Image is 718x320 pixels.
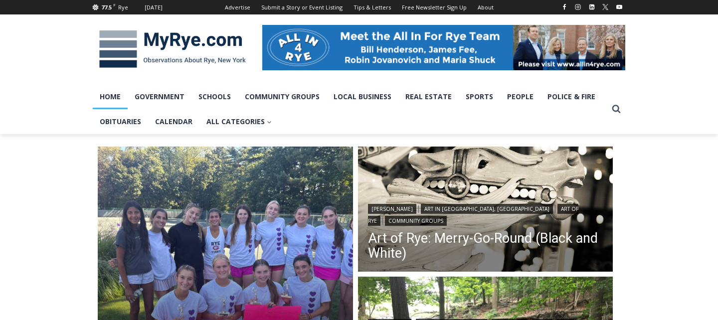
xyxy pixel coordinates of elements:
[368,204,578,226] a: Art of Rye
[385,216,447,226] a: Community Groups
[128,84,191,109] a: Government
[368,231,603,261] a: Art of Rye: Merry-Go-Round (Black and White)
[206,116,272,127] span: All Categories
[101,3,112,11] span: 77.5
[113,2,116,7] span: F
[421,204,553,214] a: Art in [GEOGRAPHIC_DATA], [GEOGRAPHIC_DATA]
[500,84,540,109] a: People
[238,84,327,109] a: Community Groups
[558,1,570,13] a: Facebook
[93,109,148,134] a: Obituaries
[586,1,598,13] a: Linkedin
[148,109,199,134] a: Calendar
[607,100,625,118] button: View Search Form
[358,147,613,274] a: Read More Art of Rye: Merry-Go-Round (Black and White)
[118,3,128,12] div: Rye
[368,204,416,214] a: [PERSON_NAME]
[459,84,500,109] a: Sports
[93,23,252,75] img: MyRye.com
[262,25,625,70] img: All in for Rye
[572,1,584,13] a: Instagram
[613,1,625,13] a: YouTube
[93,84,128,109] a: Home
[191,84,238,109] a: Schools
[599,1,611,13] a: X
[327,84,398,109] a: Local Business
[368,202,603,226] div: | | |
[93,84,607,135] nav: Primary Navigation
[145,3,163,12] div: [DATE]
[199,109,279,134] a: All Categories
[358,147,613,274] img: [PHOTO: Merry-Go-Round (Black and White). Lights blur in the background as the horses spin. By Jo...
[398,84,459,109] a: Real Estate
[540,84,602,109] a: Police & Fire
